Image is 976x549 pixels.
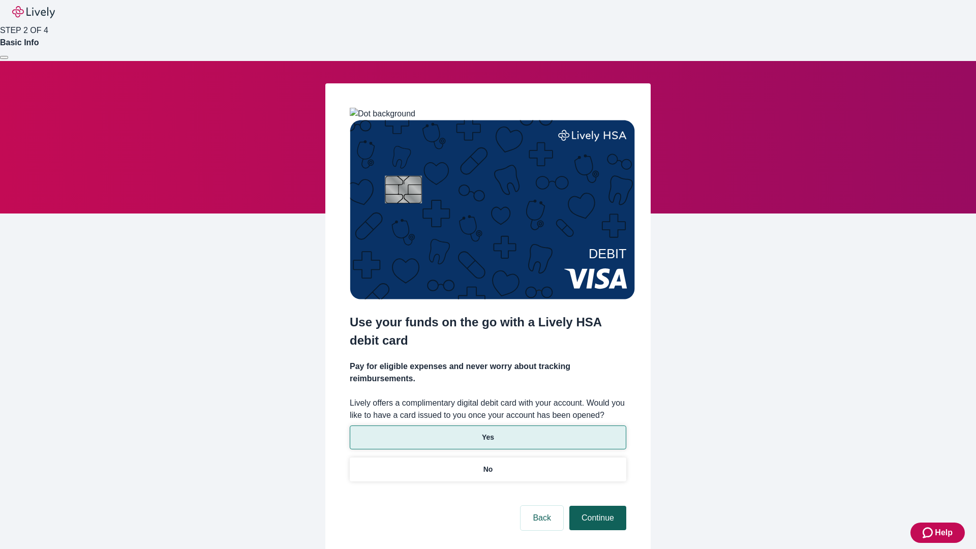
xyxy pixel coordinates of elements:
[350,120,635,299] img: Debit card
[923,527,935,539] svg: Zendesk support icon
[350,457,626,481] button: No
[482,432,494,443] p: Yes
[350,425,626,449] button: Yes
[935,527,953,539] span: Help
[350,313,626,350] h2: Use your funds on the go with a Lively HSA debit card
[910,523,965,543] button: Zendesk support iconHelp
[350,360,626,385] h4: Pay for eligible expenses and never worry about tracking reimbursements.
[350,108,415,120] img: Dot background
[350,397,626,421] label: Lively offers a complimentary digital debit card with your account. Would you like to have a card...
[569,506,626,530] button: Continue
[12,6,55,18] img: Lively
[521,506,563,530] button: Back
[483,464,493,475] p: No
